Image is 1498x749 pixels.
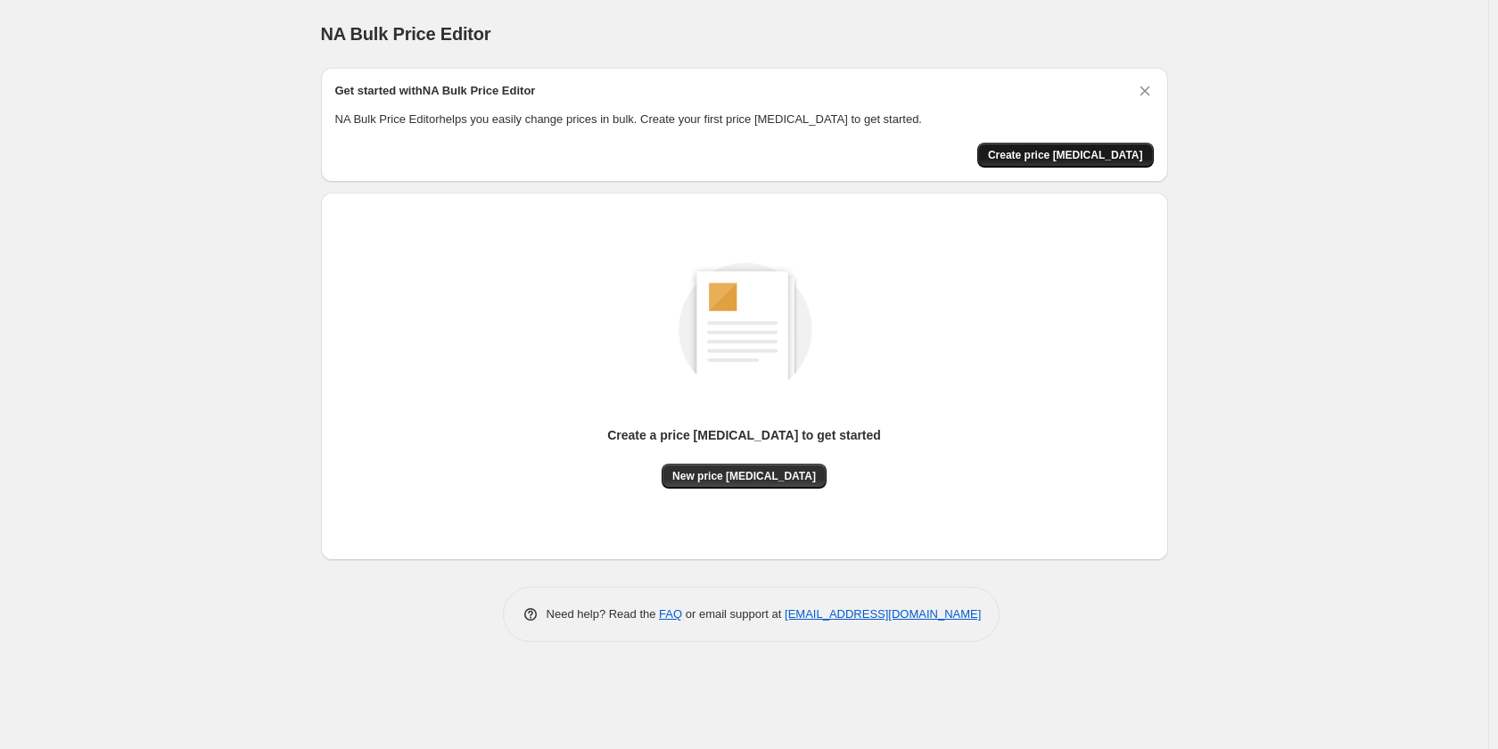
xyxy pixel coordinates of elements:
p: Create a price [MEDICAL_DATA] to get started [607,426,881,444]
a: FAQ [659,607,682,621]
span: Create price [MEDICAL_DATA] [988,148,1143,162]
span: NA Bulk Price Editor [321,24,491,44]
span: Need help? Read the [547,607,660,621]
h2: Get started with NA Bulk Price Editor [335,82,536,100]
p: NA Bulk Price Editor helps you easily change prices in bulk. Create your first price [MEDICAL_DAT... [335,111,1154,128]
button: New price [MEDICAL_DATA] [662,464,827,489]
span: New price [MEDICAL_DATA] [672,469,816,483]
span: or email support at [682,607,785,621]
a: [EMAIL_ADDRESS][DOMAIN_NAME] [785,607,981,621]
button: Create price change job [977,143,1154,168]
button: Dismiss card [1136,82,1154,100]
